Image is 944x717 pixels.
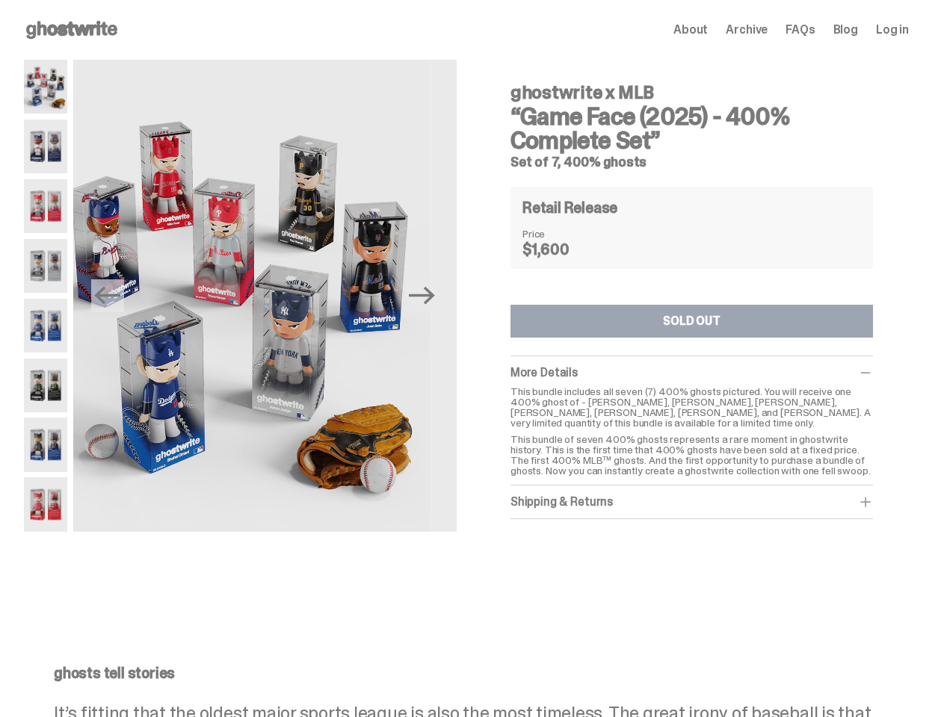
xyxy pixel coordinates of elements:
[510,105,873,152] h3: “Game Face (2025) - 400% Complete Set”
[522,242,597,257] dd: $1,600
[24,299,67,353] img: 05-ghostwrite-mlb-game-face-complete-set-shohei-ohtani.png
[833,24,858,36] a: Blog
[510,364,578,380] span: More Details
[510,155,873,169] h5: Set of 7, 400% ghosts
[24,119,67,173] img: 02-ghostwrite-mlb-game-face-complete-set-ronald-acuna-jr.png
[510,84,873,102] h4: ghostwrite x MLB
[54,665,879,680] p: ghosts tell stories
[663,315,721,327] div: SOLD OUT
[24,179,67,233] img: 03-ghostwrite-mlb-game-face-complete-set-bryce-harper.png
[876,24,909,36] a: Log in
[24,477,67,531] img: 08-ghostwrite-mlb-game-face-complete-set-mike-trout.png
[510,305,873,338] button: SOLD OUT
[510,434,873,476] p: This bundle of seven 400% ghosts represents a rare moment in ghostwrite history. This is the firs...
[510,494,873,509] div: Shipping & Returns
[726,24,768,36] a: Archive
[24,239,67,293] img: 04-ghostwrite-mlb-game-face-complete-set-aaron-judge.png
[786,24,815,36] a: FAQs
[431,60,814,538] img: svg+xml;base64,PHN2ZyB3aWR0aD0iMSIgaGVpZ2h0PSIxIiB2aWV3Qm94PSIwIDAgMSAxIiBmaWxsPSJub25lIiB4bWxucz...
[24,60,67,114] img: 01-ghostwrite-mlb-game-face-complete-set.png
[522,229,597,239] dt: Price
[24,418,67,471] img: 07-ghostwrite-mlb-game-face-complete-set-juan-soto.png
[673,24,708,36] a: About
[24,358,67,412] img: 06-ghostwrite-mlb-game-face-complete-set-paul-skenes.png
[522,200,617,215] h4: Retail Release
[47,60,431,538] img: 01-ghostwrite-mlb-game-face-complete-set.png
[406,279,439,312] button: Next
[91,279,124,312] button: Previous
[510,386,873,428] p: This bundle includes all seven (7) 400% ghosts pictured. You will receive one 400% ghost of - [PE...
